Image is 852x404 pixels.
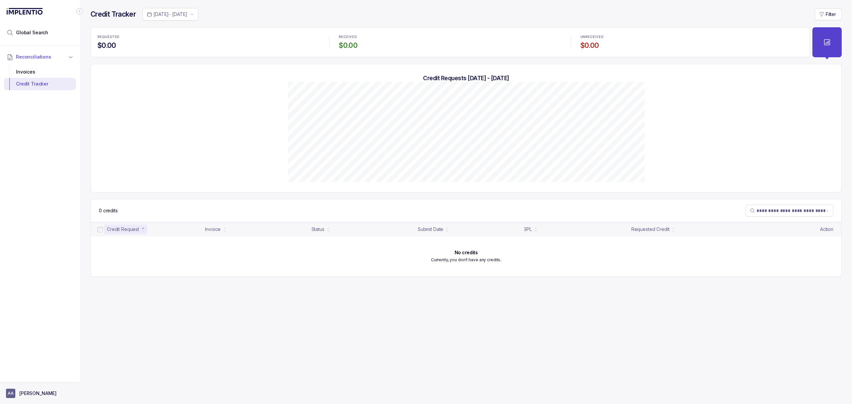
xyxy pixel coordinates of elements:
div: Remaining page entries [99,207,118,214]
button: Date Range Picker [142,8,198,21]
h4: $0.00 [580,41,803,50]
search: Date Range Picker [147,11,187,18]
input: checkbox-checkbox-all [98,227,103,232]
div: 3PL [524,226,532,233]
div: Invoice [205,226,221,233]
p: REQUESTED [98,35,119,39]
div: Submit Date [418,226,443,233]
button: Filter [815,8,842,20]
li: Statistic UNRECEIVED [576,30,807,54]
p: Currently, you don't have any credits. [431,257,501,263]
p: [PERSON_NAME] [19,390,57,397]
p: Action [820,226,833,233]
h4: $0.00 [98,41,320,50]
div: Reconciliations [4,65,76,92]
span: Global Search [16,29,48,36]
button: Reconciliations [4,50,76,64]
p: [DATE] - [DATE] [153,11,187,18]
h4: $0.00 [339,41,561,50]
nav: Table Control [91,199,841,222]
p: RECEIVED [339,35,357,39]
div: Invoices [9,66,71,78]
div: Status [312,226,324,233]
p: 0 credits [99,207,118,214]
p: Filter [826,11,836,18]
div: Collapse Icon [76,7,84,15]
p: UNRECEIVED [580,35,604,39]
h4: Credit Tracker [91,10,136,19]
button: User initials[PERSON_NAME] [6,389,74,398]
div: Requested Credit [631,226,670,233]
div: Credit Tracker [9,78,71,90]
ul: Statistic Highlights [91,27,810,57]
span: User initials [6,389,15,398]
span: Reconciliations [16,54,51,60]
h6: No credits [455,250,478,255]
div: Credit Request [107,226,139,233]
li: Statistic RECEIVED [335,30,565,54]
li: Statistic REQUESTED [94,30,324,54]
h5: Credit Requests [DATE] - [DATE] [102,75,831,82]
search: Table Search Bar [745,205,833,217]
